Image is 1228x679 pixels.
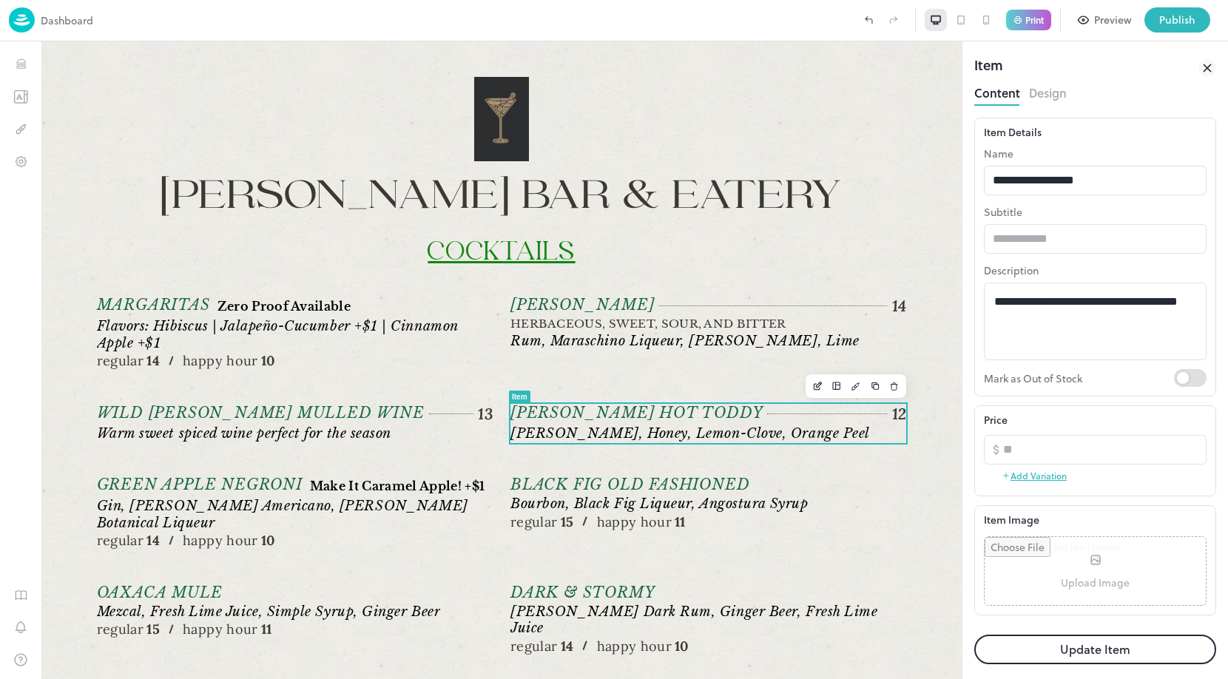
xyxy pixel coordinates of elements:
[469,562,836,595] span: [PERSON_NAME] Dark Rum, Ginger Beer, Fresh Lime Juice
[1025,16,1044,24] p: Print
[55,384,350,400] span: Warm sweet spiced wine perfect for the season
[9,7,35,33] img: logo-86c26b7e.jpg
[119,129,800,178] span: [PERSON_NAME] Bar & Eatery
[851,254,866,274] span: 14
[1070,7,1140,33] button: Preview
[41,13,93,28] p: Dashboard
[55,311,103,328] span: regular
[469,291,818,308] span: Rum, Maraschino Liqueur, [PERSON_NAME], Lime
[974,55,1003,81] div: Item
[55,195,866,228] p: Cocktails
[469,434,708,453] span: Black Fig Old Fashioned
[851,362,866,382] span: 12
[519,597,533,614] span: 14
[974,81,1020,101] button: Content
[1029,81,1067,101] button: Design
[974,635,1216,664] button: Update Item
[881,7,906,33] label: Redo (Ctrl + Y)
[55,562,399,578] span: Mezcal, Fresh Lime Juice, Simple Syrup, Ginger Beer
[55,542,181,561] span: Oaxaca Mule
[141,580,217,597] span: happy hour
[984,412,1008,428] p: Price
[55,254,169,273] span: Margaritas
[1094,12,1131,28] div: Preview
[469,384,829,400] span: [PERSON_NAME], Honey, Lemon-Clove, Orange Peel
[805,335,824,354] button: Design
[220,311,234,328] span: 10
[55,491,103,508] span: regular
[556,597,631,614] span: happy hour
[1144,7,1210,33] button: Publish
[824,335,843,354] button: Duplicate
[141,491,217,508] span: happy hour
[786,335,805,354] button: Layout
[984,369,1174,387] p: Mark as Out of Stock
[55,580,103,597] span: regular
[470,351,486,359] div: Item
[220,491,234,508] span: 10
[856,7,881,33] label: Undo (Ctrl + Z)
[141,311,217,328] span: happy hour
[984,146,1207,161] p: Name
[469,454,766,470] span: Bourbon, Black Fig Liqueur, Angostura Syrup
[843,335,863,354] button: Delete
[469,542,613,561] span: Dark & Stormy
[1159,12,1195,28] div: Publish
[633,597,647,614] span: 10
[766,335,786,354] button: Edit
[633,473,644,490] span: 11
[220,580,231,597] span: 11
[176,257,309,272] span: Zero Proof Available
[55,277,416,310] span: Flavors: Hibiscus | Jalapeño-Cucumber +$1 | Cinnamon Apple +$1
[469,362,721,381] span: [PERSON_NAME] Hot Toddy
[269,437,443,452] span: Make it Caramel Apple! +$1
[984,512,1207,527] p: Item Image
[1002,465,1067,487] button: Add Variation
[105,491,118,508] span: 14
[469,473,516,490] span: regular
[436,362,451,382] span: 13
[105,311,118,328] span: 14
[55,456,427,490] span: Gin, [PERSON_NAME] Americano, [PERSON_NAME] Botanical Liqueur
[433,36,488,120] img: 17515899784417kftf9oddlg.jpeg
[55,362,383,381] span: Wild [PERSON_NAME] Mulled Wine
[469,275,745,289] span: herbaceous, sweet, sour, and bitter
[519,473,533,490] span: 15
[105,580,118,597] span: 15
[984,263,1207,278] p: Description
[55,434,261,453] span: Green Apple Negroni
[556,473,631,490] span: happy hour
[984,124,1207,140] div: Item Details
[469,254,613,273] span: [PERSON_NAME]
[984,204,1207,220] p: Subtitle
